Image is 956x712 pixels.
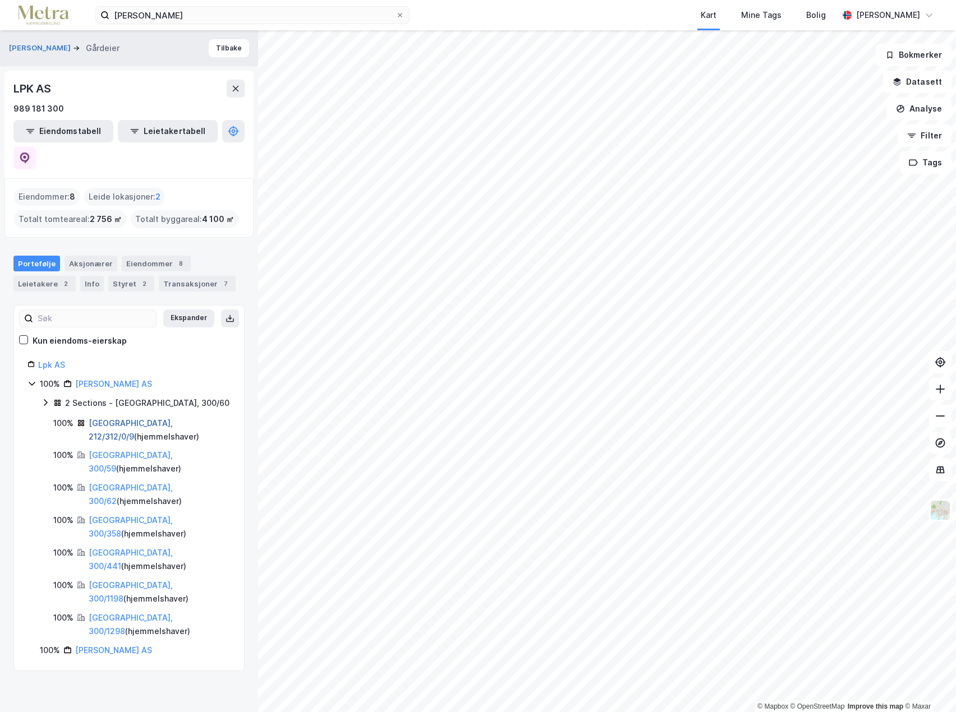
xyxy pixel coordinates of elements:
div: Styret [108,276,154,292]
button: Datasett [883,71,952,93]
div: Bolig [806,8,826,22]
div: Leietakere [13,276,76,292]
button: Tags [899,151,952,174]
button: Analyse [886,98,952,120]
a: Mapbox [757,702,788,710]
span: 2 [155,190,160,204]
button: Leietakertabell [118,120,218,142]
div: 2 [60,278,71,289]
div: Eiendommer [122,256,191,271]
button: Bokmerker [876,44,952,66]
div: ( hjemmelshaver ) [89,449,231,475]
div: 989 181 300 [13,102,64,115]
div: LPK AS [13,80,53,98]
div: 100% [53,481,73,494]
div: 100% [53,514,73,527]
a: OpenStreetMap [790,702,845,710]
div: ( hjemmelshaver ) [89,579,231,605]
button: Filter [898,124,952,147]
button: [PERSON_NAME] [9,43,73,54]
div: Leide lokasjoner : [84,188,165,206]
div: ( hjemmelshaver ) [89,481,231,508]
a: [GEOGRAPHIC_DATA], 212/312/0/9 [89,418,173,441]
button: Ekspander [163,309,214,327]
div: Eiendommer : [14,188,80,206]
img: metra-logo.256734c3b2bbffee19d4.png [18,6,68,25]
div: 2 [139,278,150,289]
input: Søk [33,310,156,327]
a: Improve this map [848,702,903,710]
button: Eiendomstabell [13,120,113,142]
div: 100% [53,417,73,430]
span: 2 756 ㎡ [90,212,122,226]
div: ( hjemmelshaver ) [89,611,231,638]
div: Gårdeier [86,41,119,55]
a: [PERSON_NAME] AS [75,645,152,655]
a: [GEOGRAPHIC_DATA], 300/358 [89,515,173,538]
a: [GEOGRAPHIC_DATA], 300/59 [89,450,173,473]
div: ( hjemmelshaver ) [89,546,231,573]
div: 100% [40,644,60,657]
div: 8 [175,258,186,269]
img: Z [930,500,951,521]
div: Kart [701,8,716,22]
div: [PERSON_NAME] [856,8,920,22]
div: Totalt tomteareal : [14,210,126,228]
div: Aksjonærer [65,256,117,271]
div: Mine Tags [741,8,782,22]
div: Transaksjoner [159,276,236,292]
div: Portefølje [13,256,60,271]
a: [GEOGRAPHIC_DATA], 300/441 [89,548,173,571]
div: Kun eiendoms-eierskap [33,334,127,348]
div: 2 Sections - [GEOGRAPHIC_DATA], 300/60 [65,396,229,410]
div: 100% [53,546,73,560]
a: Lpk AS [38,360,65,369]
span: 4 100 ㎡ [202,212,234,226]
div: ( hjemmelshaver ) [89,417,231,443]
span: 8 [70,190,75,204]
a: [GEOGRAPHIC_DATA], 300/62 [89,483,173,506]
div: 100% [53,611,73,625]
div: ( hjemmelshaver ) [89,514,231,540]
div: Kontrollprogram for chat [900,658,956,712]
div: 7 [220,278,231,289]
a: [GEOGRAPHIC_DATA], 300/1298 [89,613,173,636]
div: 100% [53,579,73,592]
div: Info [80,276,104,292]
button: Tilbake [209,39,249,57]
input: Søk på adresse, matrikkel, gårdeiere, leietakere eller personer [109,7,396,24]
a: [PERSON_NAME] AS [75,379,152,389]
div: 100% [53,449,73,462]
div: 100% [40,377,60,391]
a: [GEOGRAPHIC_DATA], 300/1198 [89,580,173,603]
div: Totalt byggareal : [131,210,238,228]
iframe: Chat Widget [900,658,956,712]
